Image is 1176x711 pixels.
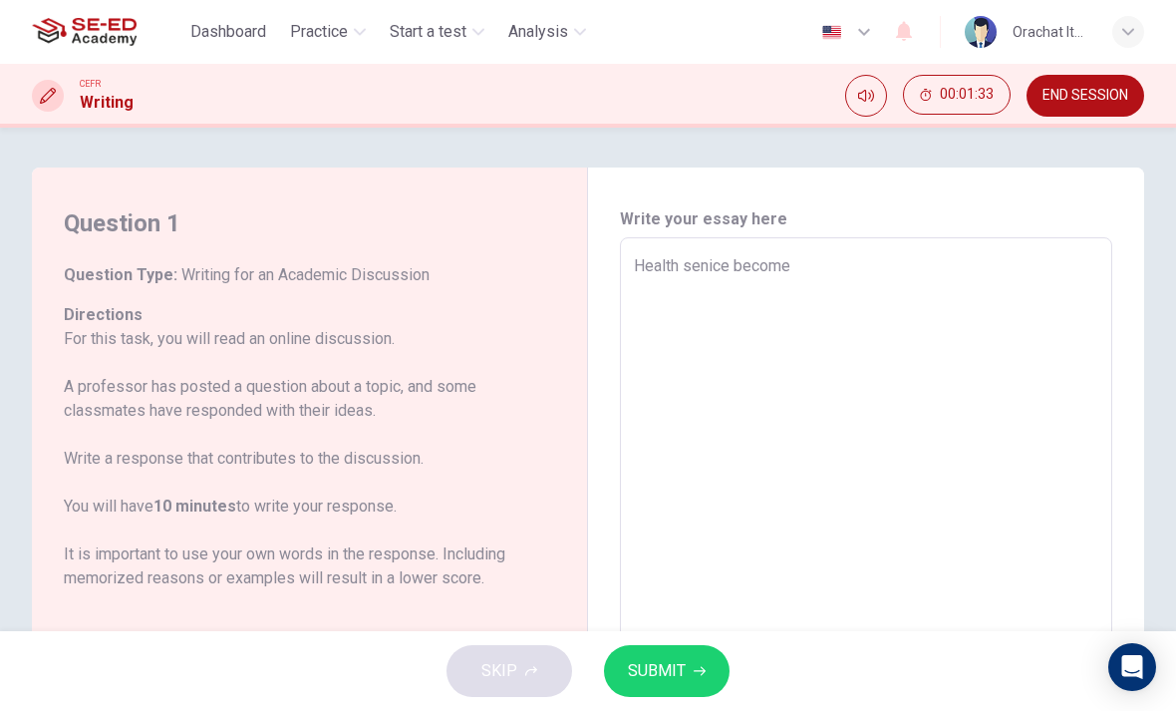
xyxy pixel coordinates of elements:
img: en [819,25,844,40]
h4: Question 1 [64,207,531,239]
h6: Question [64,630,531,654]
span: END SESSION [1042,88,1128,104]
h6: Question Type : [64,263,531,287]
span: Start a test [390,20,466,44]
h1: Writing [80,91,134,115]
a: SE-ED Academy logo [32,12,182,52]
button: Dashboard [182,14,274,50]
button: Practice [282,14,374,50]
h6: Directions [64,303,531,614]
div: Mute [845,75,887,117]
span: SUBMIT [628,657,686,685]
button: Start a test [382,14,492,50]
span: Dashboard [190,20,266,44]
img: Profile picture [965,16,997,48]
span: Writing for an Academic Discussion [177,265,430,284]
b: 10 minutes [153,497,236,516]
img: SE-ED Academy logo [32,12,137,52]
button: SUBMIT [604,645,730,697]
span: Practice [290,20,348,44]
div: Hide [903,75,1011,117]
button: END SESSION [1027,75,1144,117]
h6: Write your essay here [620,207,1112,231]
button: Analysis [500,14,594,50]
span: Analysis [508,20,568,44]
div: Orachat Itkongkuri [1013,20,1088,44]
p: For this task, you will read an online discussion. A professor has posted a question about a topi... [64,327,531,590]
div: Open Intercom Messenger [1108,643,1156,691]
button: 00:01:33 [903,75,1011,115]
span: 00:01:33 [940,87,994,103]
span: CEFR [80,77,101,91]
